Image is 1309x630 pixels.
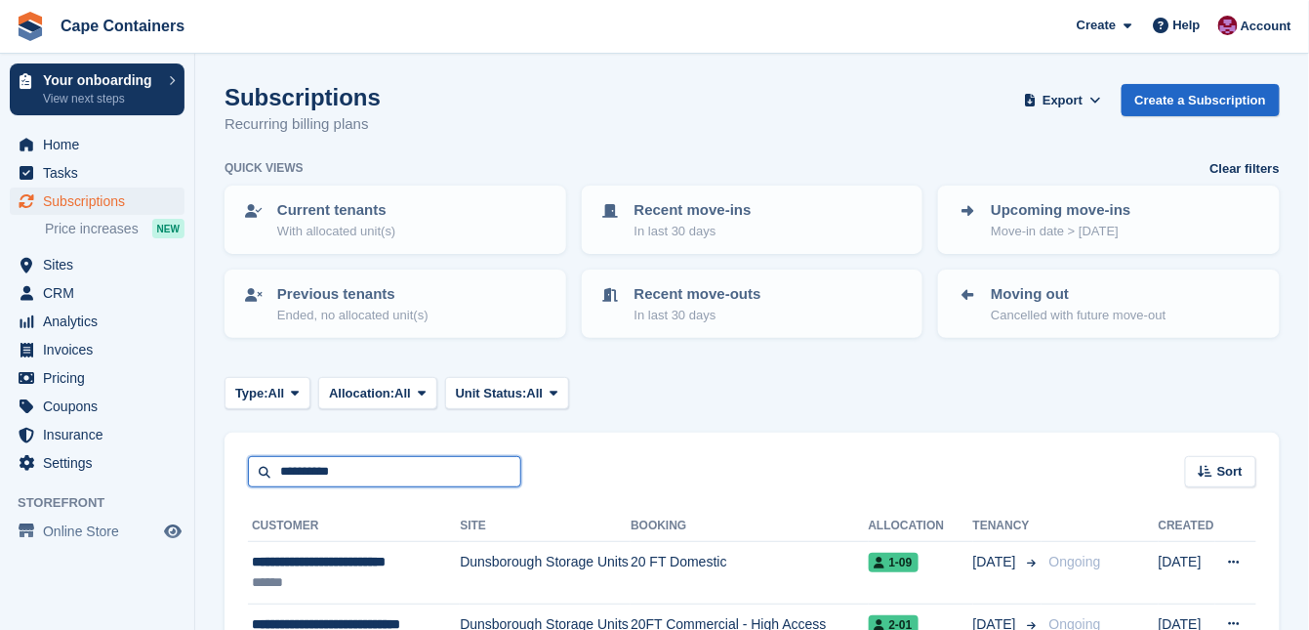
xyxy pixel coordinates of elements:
a: Upcoming move-ins Move-in date > [DATE] [940,188,1278,252]
h1: Subscriptions [225,84,381,110]
span: Insurance [43,421,160,448]
th: Created [1159,511,1215,542]
a: menu [10,159,184,187]
span: Settings [43,449,160,477]
a: Cape Containers [53,10,192,42]
span: Storefront [18,493,194,513]
a: Previous tenants Ended, no allocated unit(s) [226,272,564,336]
a: menu [10,279,184,307]
img: Matt Dollisson [1218,16,1238,35]
div: NEW [152,219,184,238]
a: menu [10,188,184,215]
p: View next steps [43,90,159,107]
th: Allocation [869,511,973,542]
span: Account [1241,17,1291,36]
a: menu [10,251,184,278]
span: All [268,384,285,403]
span: Subscriptions [43,188,160,215]
a: Current tenants With allocated unit(s) [226,188,564,252]
span: Price increases [45,220,139,238]
p: Moving out [991,283,1166,306]
span: Export [1043,91,1083,110]
a: Your onboarding View next steps [10,63,184,115]
p: Previous tenants [277,283,429,306]
a: menu [10,308,184,335]
h6: Quick views [225,159,304,177]
button: Unit Status: All [445,377,569,409]
p: Recurring billing plans [225,113,381,136]
span: Sort [1217,462,1243,482]
a: Preview store [161,520,184,543]
span: Tasks [43,159,160,187]
p: Upcoming move-ins [991,199,1130,222]
button: Export [1020,84,1106,116]
span: Pricing [43,364,160,392]
a: menu [10,364,184,392]
td: Dunsborough Storage Units [460,542,631,605]
a: menu [10,421,184,448]
span: Create [1077,16,1116,35]
a: menu [10,518,184,545]
th: Tenancy [973,511,1042,542]
span: All [527,384,544,403]
a: menu [10,131,184,158]
span: Type: [235,384,268,403]
span: [DATE] [973,552,1020,572]
a: Price increases NEW [45,218,184,239]
a: Recent move-ins In last 30 days [584,188,921,252]
td: [DATE] [1159,542,1215,605]
span: CRM [43,279,160,307]
span: Ongoing [1049,554,1101,569]
p: Move-in date > [DATE] [991,222,1130,241]
p: Cancelled with future move-out [991,306,1166,325]
th: Site [460,511,631,542]
p: In last 30 days [634,222,752,241]
span: Analytics [43,308,160,335]
a: menu [10,449,184,477]
button: Type: All [225,377,310,409]
span: Help [1173,16,1201,35]
p: Your onboarding [43,73,159,87]
p: With allocated unit(s) [277,222,395,241]
th: Booking [631,511,868,542]
a: Moving out Cancelled with future move-out [940,272,1278,336]
span: Sites [43,251,160,278]
p: Current tenants [277,199,395,222]
span: Online Store [43,518,160,545]
p: In last 30 days [634,306,761,325]
span: All [394,384,411,403]
a: Recent move-outs In last 30 days [584,272,921,336]
a: Create a Subscription [1122,84,1280,116]
span: Allocation: [329,384,394,403]
span: Invoices [43,336,160,363]
img: stora-icon-8386f47178a22dfd0bd8f6a31ec36ba5ce8667c1dd55bd0f319d3a0aa187defe.svg [16,12,45,41]
a: Clear filters [1209,159,1280,179]
p: Ended, no allocated unit(s) [277,306,429,325]
span: Coupons [43,393,160,420]
span: Home [43,131,160,158]
a: menu [10,336,184,363]
button: Allocation: All [318,377,437,409]
span: 1-09 [869,553,919,572]
span: Unit Status: [456,384,527,403]
th: Customer [248,511,460,542]
p: Recent move-ins [634,199,752,222]
p: Recent move-outs [634,283,761,306]
td: 20 FT Domestic [631,542,868,605]
a: menu [10,393,184,420]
